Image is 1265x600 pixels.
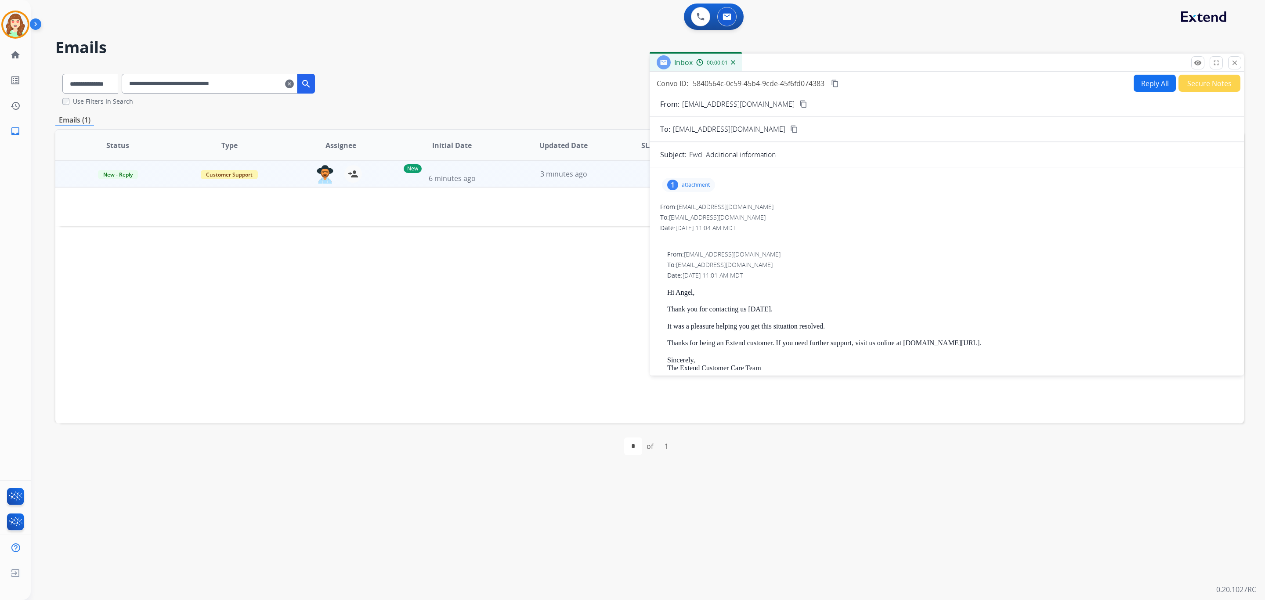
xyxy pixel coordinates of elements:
mat-icon: content_copy [790,125,798,133]
div: Date: [667,271,1233,280]
div: From: [667,250,1233,259]
p: [EMAIL_ADDRESS][DOMAIN_NAME] [682,99,795,109]
p: It was a pleasure helping you get this situation resolved. [667,322,1233,330]
p: Subject: [660,149,687,160]
span: 00:00:01 [707,59,728,66]
span: 6 minutes ago [429,173,476,183]
p: Fwd: Additional information [689,149,776,160]
span: Inbox [674,58,693,67]
img: avatar [3,12,28,37]
mat-icon: history [10,101,21,111]
h2: Emails [55,39,1244,56]
mat-icon: clear [285,79,294,89]
mat-icon: home [10,50,21,60]
p: Thanks for being an Extend customer. If you need further support, visit us online at [DOMAIN_NAME... [667,339,1233,347]
span: Initial Date [432,140,472,151]
div: Date: [660,224,1233,232]
p: Hi Angel, [667,289,1233,296]
button: Secure Notes [1178,75,1240,92]
div: 1 [658,437,676,455]
mat-icon: close [1231,59,1239,67]
div: of [647,441,653,452]
span: 5840564c-0c59-45b4-9cde-45f6fd074383 [693,79,824,88]
p: From: [660,99,679,109]
p: attachment [682,181,710,188]
span: [EMAIL_ADDRESS][DOMAIN_NAME] [673,124,785,134]
mat-icon: inbox [10,126,21,137]
span: Updated Date [539,140,588,151]
span: SLA [641,140,654,151]
div: To: [667,260,1233,269]
p: Sincerely, The Extend Customer Care Team [667,356,1233,372]
p: To: [660,124,670,134]
span: [EMAIL_ADDRESS][DOMAIN_NAME] [676,260,773,269]
mat-icon: fullscreen [1212,59,1220,67]
span: [DATE] 11:04 AM MDT [676,224,736,232]
span: Assignee [325,140,356,151]
span: Customer Support [201,170,258,179]
div: From: [660,202,1233,211]
p: Convo ID: [657,78,688,89]
span: [EMAIL_ADDRESS][DOMAIN_NAME] [677,202,773,211]
mat-icon: list_alt [10,75,21,86]
p: New [404,164,422,173]
mat-icon: content_copy [831,80,839,87]
span: [EMAIL_ADDRESS][DOMAIN_NAME] [684,250,781,258]
span: Type [221,140,238,151]
span: [DATE] 11:01 AM MDT [683,271,743,279]
mat-icon: person_add [348,169,358,179]
p: Thank you for contacting us [DATE]. [667,305,1233,313]
button: Reply All [1134,75,1176,92]
div: To: [660,213,1233,222]
span: New - Reply [98,170,138,179]
mat-icon: remove_red_eye [1194,59,1202,67]
span: [EMAIL_ADDRESS][DOMAIN_NAME] [669,213,766,221]
img: agent-avatar [316,165,334,184]
p: Emails (1) [55,115,94,126]
label: Use Filters In Search [73,97,133,106]
span: 3 minutes ago [540,169,587,179]
mat-icon: search [301,79,311,89]
span: Status [106,140,129,151]
mat-icon: content_copy [799,100,807,108]
div: 1 [667,180,678,190]
p: 0.20.1027RC [1216,584,1256,595]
